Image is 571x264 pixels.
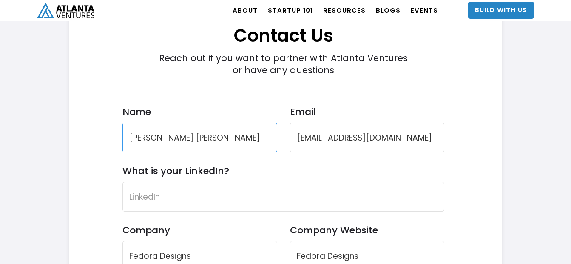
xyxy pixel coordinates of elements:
label: Email [290,106,445,118]
input: Company Email [290,123,445,152]
label: Name [122,106,277,118]
div: Reach out if you want to partner with Atlanta Ventures or have any questions [154,52,412,76]
a: Build With Us [468,2,534,19]
label: Company Website [290,224,445,236]
label: Company [122,224,277,236]
input: LinkedIn [122,182,445,212]
input: Full Name [122,123,277,152]
label: What is your LinkedIn? [122,165,229,177]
